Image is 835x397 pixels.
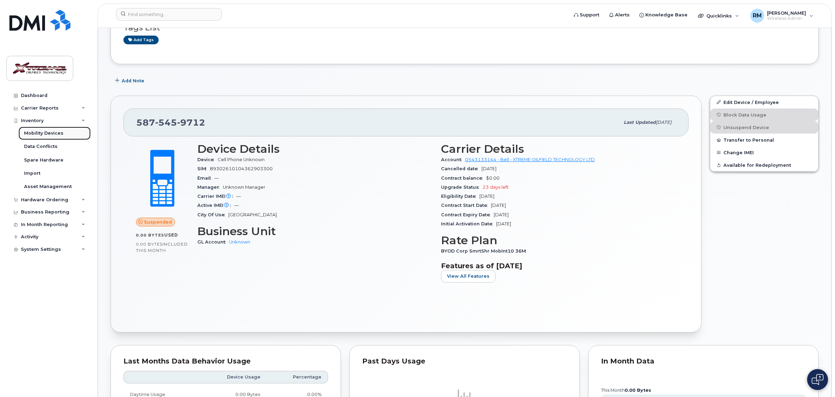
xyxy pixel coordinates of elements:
h3: Device Details [197,143,433,155]
span: Quicklinks [706,13,732,18]
span: 0.00 Bytes [136,242,162,247]
span: Knowledge Base [645,12,688,18]
span: Last updated [624,120,656,125]
span: City Of Use [197,212,228,217]
span: Cell Phone Unknown [218,157,265,162]
span: Active IMEI [197,203,234,208]
span: [DATE] [496,221,511,226]
span: 0.00 Bytes [136,233,164,238]
span: Available for Redeployment [723,163,791,168]
h3: Rate Plan [441,234,676,247]
span: [DATE] [656,120,671,125]
span: Suspended [144,219,172,225]
span: Contract Start Date [441,203,491,208]
span: SIM [197,166,210,171]
a: Unknown [229,239,250,245]
tspan: 0.00 Bytes [625,388,651,393]
span: Manager [197,185,223,190]
div: Last Months Data Behavior Usage [123,358,328,365]
span: 587 [136,117,205,128]
text: this month [601,388,651,393]
span: Alerts [615,12,630,18]
button: Change IMEI [710,146,818,159]
span: Carrier IMEI [197,194,236,199]
button: Block Data Usage [710,108,818,121]
span: BYOD Corp SmrtShr MobInt10 36M [441,248,530,254]
span: Unknown Manager [223,185,265,190]
span: $0.00 [486,175,500,181]
h3: Tags List [123,23,806,32]
span: 9712 [177,117,205,128]
span: [PERSON_NAME] [767,10,806,16]
span: Account [441,157,465,162]
a: Edit Device / Employee [710,96,818,108]
span: Contract balance [441,175,486,181]
span: Support [580,12,599,18]
button: Available for Redeployment [710,159,818,171]
input: Find something... [116,8,222,21]
span: Eligibility Date [441,194,479,199]
span: — [236,194,241,199]
span: used [164,232,178,238]
span: included this month [136,241,188,253]
span: 23 days left [483,185,509,190]
div: Past Days Usage [362,358,567,365]
a: Support [569,8,604,22]
th: Percentage [267,371,328,383]
img: Open chat [812,374,823,385]
span: RM [753,12,762,20]
span: GL Account [197,239,229,245]
a: Add tags [123,36,159,44]
h3: Carrier Details [441,143,676,155]
span: Initial Activation Date [441,221,496,226]
span: Device [197,157,218,162]
button: Unsuspend Device [710,121,818,134]
span: Add Note [122,77,144,84]
span: [DATE] [491,203,506,208]
span: [DATE] [494,212,509,217]
span: 89302610104362903300 [210,166,273,171]
button: View All Features [441,270,495,283]
div: Quicklinks [693,9,744,23]
span: Wireless Admin [767,16,806,21]
div: In Month Data [601,358,806,365]
a: Knowledge Base [635,8,692,22]
span: Email [197,175,214,181]
h3: Business Unit [197,225,433,238]
a: 0543133144 - Bell - XTREME OILFIELD TECHNOLOGY LTD [465,157,595,162]
span: View All Features [447,273,489,279]
span: — [214,175,219,181]
th: Device Usage [199,371,267,383]
span: Cancelled date [441,166,481,171]
span: Upgrade Status [441,185,483,190]
div: Reggie Mortensen [745,9,818,23]
a: Alerts [604,8,635,22]
span: Contract Expiry Date [441,212,494,217]
h3: Features as of [DATE] [441,262,676,270]
button: Transfer to Personal [710,134,818,146]
span: [GEOGRAPHIC_DATA] [228,212,277,217]
span: Unsuspend Device [723,125,769,130]
span: [DATE] [481,166,496,171]
span: 545 [155,117,177,128]
span: — [234,203,239,208]
span: [DATE] [479,194,494,199]
button: Add Note [111,75,150,87]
